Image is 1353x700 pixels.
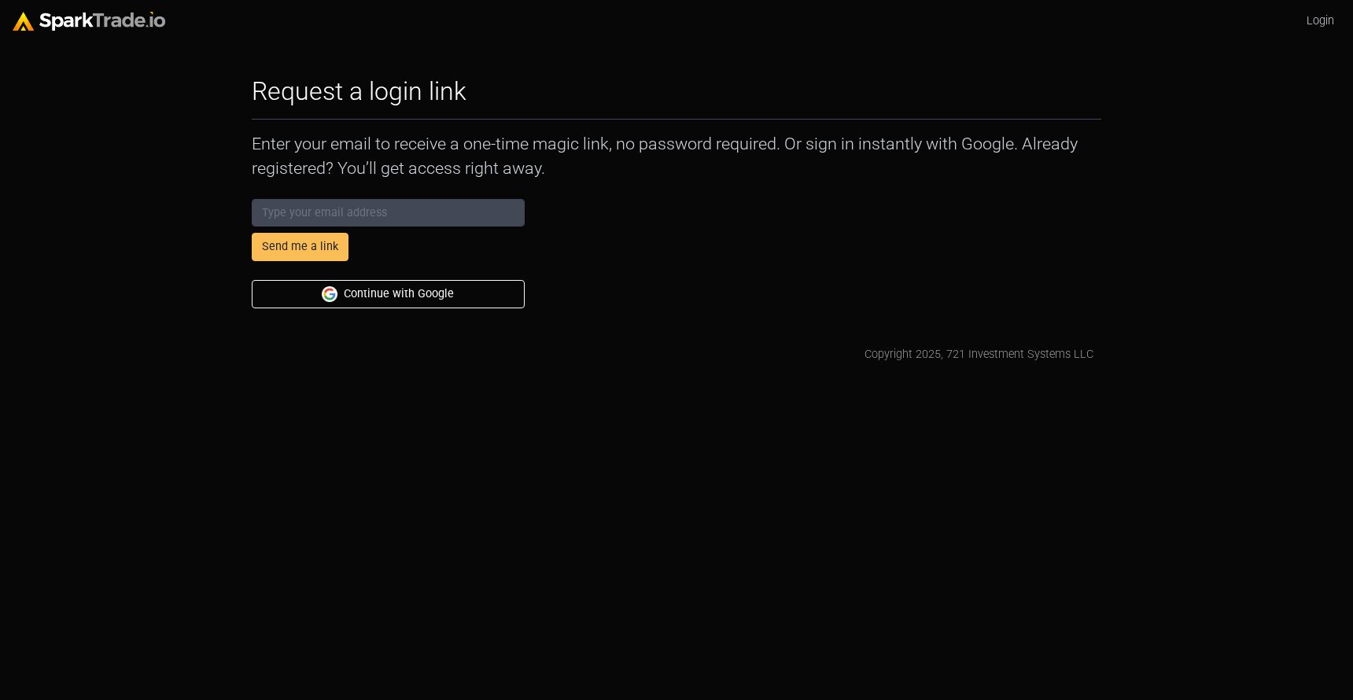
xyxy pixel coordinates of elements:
[252,280,525,308] button: Continue with Google
[322,286,337,302] img: Google
[252,132,1101,179] p: Enter your email to receive a one-time magic link, no password required. Or sign in instantly wit...
[252,76,466,106] h2: Request a login link
[1300,6,1340,36] a: Login
[252,199,525,227] input: Type your email address
[252,233,348,261] button: Send me a link
[13,12,165,31] img: sparktrade.png
[865,346,1093,363] div: Copyright 2025, 721 Investment Systems LLC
